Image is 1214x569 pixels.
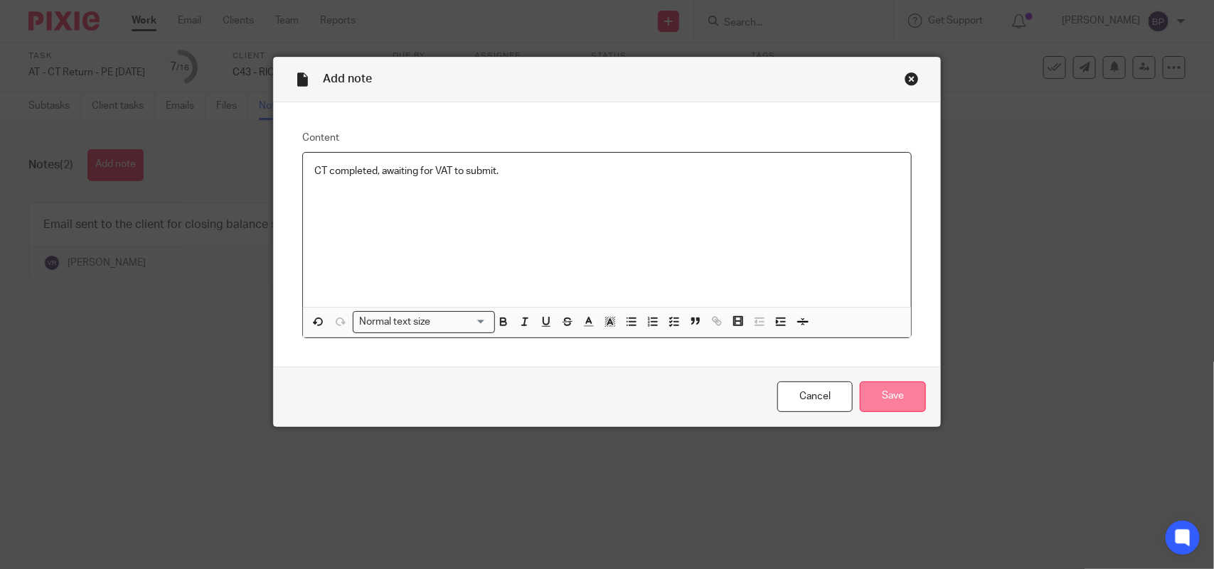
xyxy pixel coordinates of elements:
[314,164,900,178] p: CT completed, awaiting for VAT to submit.
[353,311,495,333] div: Search for option
[860,381,926,412] input: Save
[356,315,434,330] span: Normal text size
[435,315,486,330] input: Search for option
[905,72,919,86] div: Close this dialog window
[302,131,912,145] label: Content
[323,73,372,85] span: Add note
[777,381,853,412] a: Cancel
